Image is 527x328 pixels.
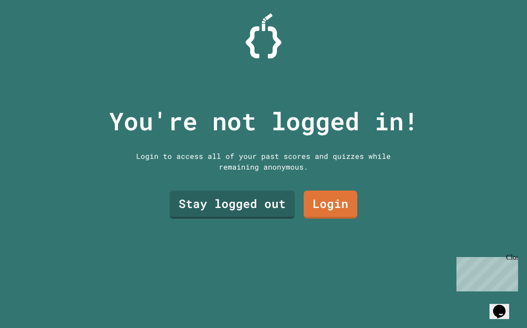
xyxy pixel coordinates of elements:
[170,191,295,219] a: Stay logged out
[304,191,357,219] a: Login
[246,13,281,58] img: Logo.svg
[489,292,518,319] iframe: chat widget
[4,4,62,57] div: Chat with us now!Close
[453,253,518,291] iframe: chat widget
[130,151,397,172] div: Login to access all of your past scores and quizzes while remaining anonymous.
[109,103,418,140] p: You're not logged in!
